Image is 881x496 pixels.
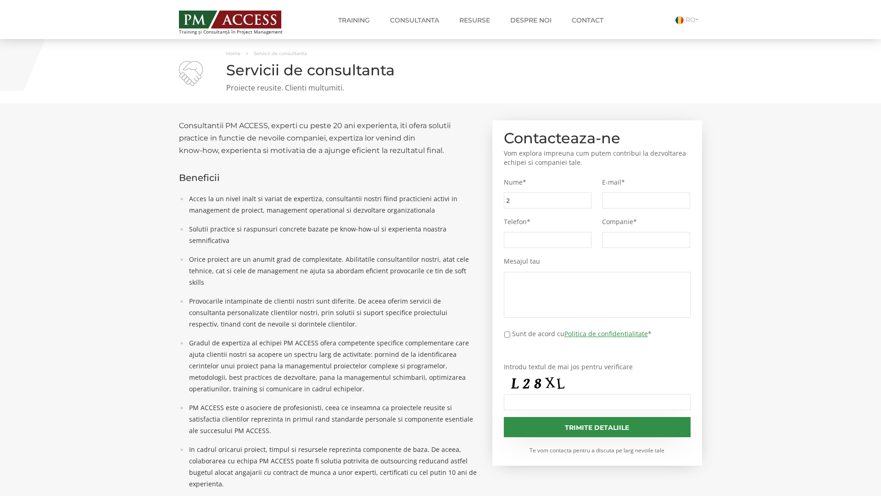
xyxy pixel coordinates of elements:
label: E-mail [602,178,690,186]
h2: Consultantii PM ACCESS, experti cu peste 20 ani experienta, iti ofera solutii practice in functie... [179,119,479,157]
h1: Servicii de consultanta [179,62,702,78]
p: Vom explora impreuna cum putem contribui la dezvoltarea echipei si companiei tale. [504,149,691,167]
h3: Beneficii [179,173,479,183]
h2: Contacteaza-ne [504,132,691,144]
a: RO [675,16,702,24]
label: Companie [602,218,690,226]
input: Trimite detaliile [504,417,691,437]
span: Servicii de consultanta [254,51,307,56]
label: Telefon [504,218,592,226]
a: Despre noi [503,11,558,29]
img: Servicii de consultanta [179,61,203,86]
li: In cadrul oricarui proiect, timpul si resursele reprezinta componente de baza. De aceea, colabora... [184,444,479,490]
img: PM ACCESS - Echipa traineri si consultanti certificati PMP: Narciss Popescu, Mihai Olaru, Monica ... [179,11,281,28]
li: Gradul de expertiza al echipei PM ACCESS ofera competente specifice complementare care ajuta clie... [184,337,479,395]
label: Introdu textul de mai jos pentru verificare [504,363,691,371]
li: PM ACCESS este o asociere de profesionisti, ceea ce inseamna ca proiectele reusite si satisfactia... [184,402,479,436]
a: Contact [565,11,610,29]
small: Te vom contacta pentru a discuta pe larg nevoile tale [504,446,691,454]
a: Politica de confidentialitate [564,329,648,338]
a: Consultanta [383,11,446,29]
img: Romana [675,16,684,24]
li: Provocarile intampinate de clientii nostri sunt diferite. De aceea oferim servicii de consultanta... [184,295,479,330]
span: Training și Consultanță în Project Management [179,29,300,34]
li: Orice proiect are un anumit grad de complexitate. Abilitatile consultantilor nostri, atat cele te... [184,254,479,288]
li: Solutii practice si raspunsuri concrete bazate pe know-how-ul si experienta noastra semnificativa [184,223,479,246]
a: Training și Consultanță în Project Management [179,8,300,34]
a: Home [226,51,240,56]
li: Acces la un nivel inalt si variat de expertiza, consultantii nostri fiind practicieni activi in m... [184,193,479,216]
label: Mesajul tau [504,257,691,265]
a: Training [331,11,377,29]
a: Resurse [452,11,497,29]
label: Nume [504,178,592,186]
label: Sunt de acord cu * [512,329,652,338]
p: Proiecte reusite. Clienti multumiti. [179,83,702,93]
